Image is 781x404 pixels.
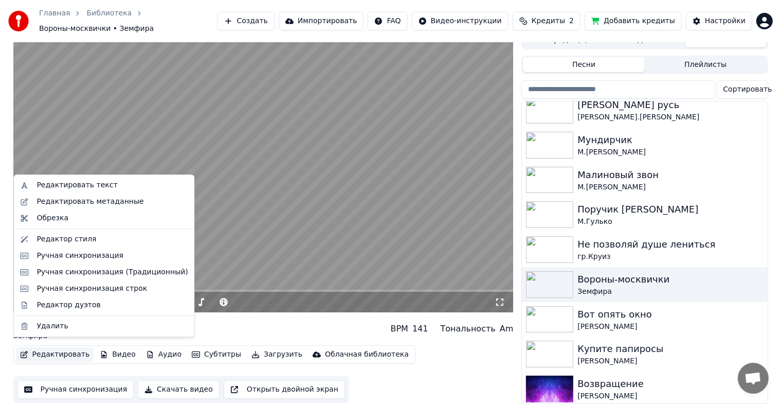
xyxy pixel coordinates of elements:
div: М.Гулько [577,217,763,227]
button: Импортировать [279,12,364,30]
button: Ручная синхронизация [17,380,134,399]
button: Открыть двойной экран [224,380,345,399]
div: Возвращение [577,377,763,391]
div: 141 [412,323,428,335]
div: Малиновый звон [577,168,763,182]
div: Обрезка [37,213,68,223]
div: Вот опять окно [577,307,763,322]
img: youka [8,11,29,31]
div: Редактор дуэтов [37,300,100,310]
span: Вороны-москвички • Земфира [39,24,154,34]
div: Купите папиросы [577,342,763,356]
a: Библиотека [86,8,132,19]
a: Главная [39,8,70,19]
div: Не позволяй душе лениться [577,237,763,252]
button: Плейлисты [645,57,767,72]
button: Видео-инструкции [412,12,508,30]
button: FAQ [368,12,407,30]
nav: breadcrumb [39,8,217,34]
button: Создать [217,12,274,30]
div: Земфира [577,287,763,297]
span: Кредиты [532,16,565,26]
div: Вороны-москвички [577,272,763,287]
div: Ручная синхронизация [37,251,123,261]
div: [PERSON_NAME] [577,356,763,366]
button: Субтитры [188,347,245,362]
button: Аудио [142,347,186,362]
div: М.[PERSON_NAME] [577,182,763,192]
button: Редактировать [16,347,94,362]
div: [PERSON_NAME] русь [577,98,763,112]
div: [PERSON_NAME].[PERSON_NAME] [577,112,763,122]
div: Ручная синхронизация строк [37,284,147,294]
div: Редактировать текст [37,180,117,190]
div: Редактировать метаданные [37,197,143,207]
button: Видео [96,347,140,362]
div: Тональность [441,323,496,335]
div: Облачная библиотека [325,349,409,360]
div: Редактор стиля [37,234,96,244]
span: Сортировать [723,84,772,95]
div: Удалить [37,321,68,331]
div: гр.Круиз [577,252,763,262]
button: Кредиты2 [513,12,580,30]
div: [PERSON_NAME] [577,391,763,401]
button: Скачать видео [138,380,220,399]
div: BPM [391,323,408,335]
button: Песни [523,57,645,72]
a: Открытый чат [738,363,769,394]
button: Настройки [686,12,752,30]
button: Добавить кредиты [585,12,682,30]
div: М.[PERSON_NAME] [577,147,763,157]
button: Загрузить [247,347,306,362]
span: 2 [569,16,574,26]
div: Поручик [PERSON_NAME] [577,202,763,217]
div: Настройки [705,16,746,26]
div: [PERSON_NAME] [577,322,763,332]
div: Ручная синхронизация (Традиционный) [37,267,188,277]
div: Am [500,323,514,335]
div: Мундирчик [577,133,763,147]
